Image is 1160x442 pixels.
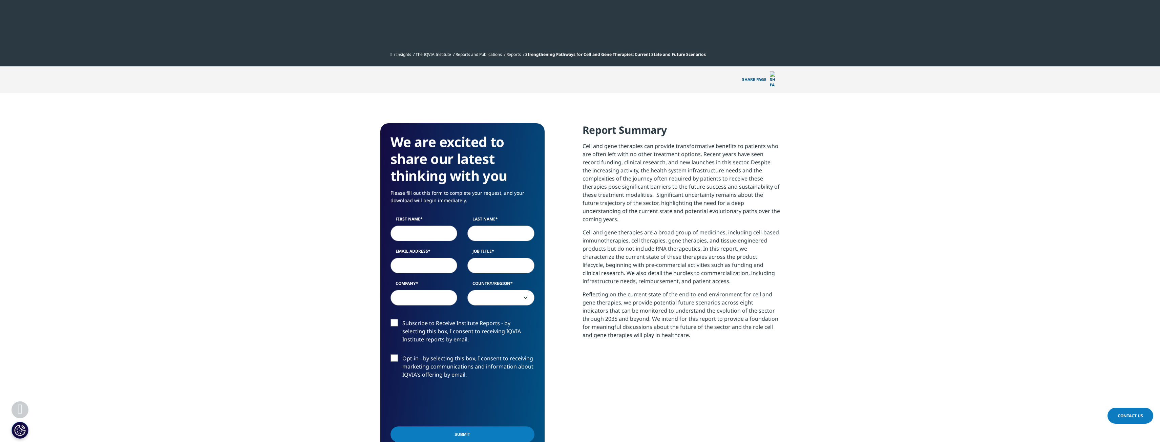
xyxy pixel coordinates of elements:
p: Reflecting on the current state of the end-to-end environment for cell and gene therapies, we pro... [583,290,780,344]
button: Cookies Settings [12,422,28,439]
label: Subscribe to Receive Institute Reports - by selecting this box, I consent to receiving IQVIA Inst... [391,319,534,347]
label: Email Address [391,248,458,258]
button: Share PAGEShare PAGE [737,66,780,93]
p: Please fill out this form to complete your request, and your download will begin immediately. [391,189,534,209]
a: Reports and Publications [456,51,502,57]
h3: We are excited to share our latest thinking with you [391,133,534,184]
label: Country/Region [467,280,534,290]
a: Reports [506,51,521,57]
span: Contact Us [1118,413,1143,419]
span: Strengthening Pathways for Cell and Gene Therapies: Current State and Future Scenarios [525,51,706,57]
label: Company [391,280,458,290]
a: Contact Us [1108,408,1153,424]
a: Insights [396,51,411,57]
p: Share PAGE [737,66,780,93]
label: Opt-in - by selecting this box, I consent to receiving marketing communications and information a... [391,354,534,382]
p: Cell and gene therapies are a broad group of medicines, including cell-based immunotherapies, cel... [583,228,780,290]
label: Last Name [467,216,534,226]
label: Job Title [467,248,534,258]
h4: Report Summary [583,123,780,142]
label: First Name [391,216,458,226]
p: Cell and gene therapies can provide transformative benefits to patients who are often left with n... [583,142,780,228]
iframe: reCAPTCHA [391,390,493,416]
a: The IQVIA Institute [416,51,451,57]
img: Share PAGE [770,71,775,88]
